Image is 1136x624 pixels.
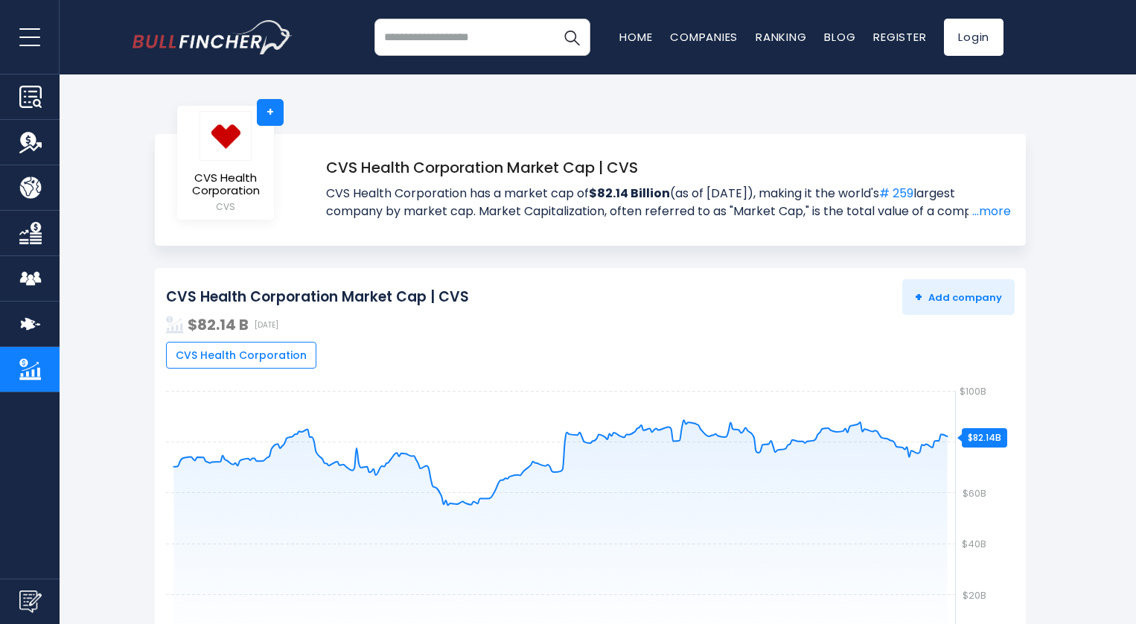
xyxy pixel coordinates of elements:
[902,279,1015,315] button: +Add company
[962,537,986,551] text: $40B
[166,316,184,334] img: addasd
[176,348,307,362] span: CVS Health Corporation
[915,288,922,305] strong: +
[962,428,1007,448] div: $82.14B
[257,99,284,126] a: +
[166,288,469,307] h2: CVS Health Corporation Market Cap | CVS
[326,185,1011,220] span: CVS Health Corporation has a market cap of (as of [DATE]), making it the world's largest company ...
[915,290,1002,304] span: Add company
[589,185,670,202] strong: $82.14 Billion
[670,29,738,45] a: Companies
[963,588,986,602] text: $20B
[944,19,1003,56] a: Login
[200,111,252,161] img: logo
[188,314,249,335] strong: $82.14 B
[255,320,278,330] span: [DATE]
[189,200,262,214] small: CVS
[960,384,986,398] text: $100B
[969,203,1011,220] a: ...more
[553,19,590,56] button: Search
[189,172,262,197] span: CVS Health Corporation
[619,29,652,45] a: Home
[188,110,263,215] a: CVS Health Corporation CVS
[963,486,986,500] text: $60B
[756,29,806,45] a: Ranking
[326,156,1011,179] h1: CVS Health Corporation Market Cap | CVS
[133,20,293,54] img: bullfincher logo
[873,29,926,45] a: Register
[879,185,913,202] a: # 259
[824,29,855,45] a: Blog
[133,20,293,54] a: Go to homepage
